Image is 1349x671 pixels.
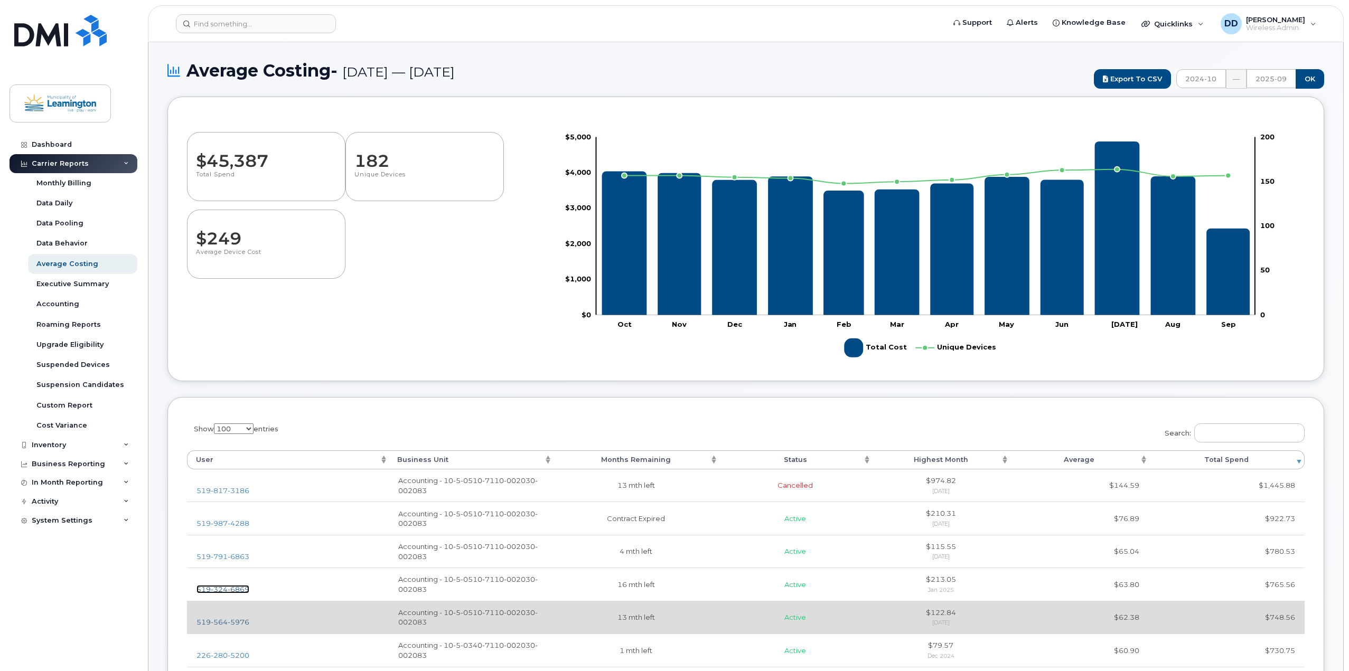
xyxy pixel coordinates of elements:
span: Dec 2024 [928,653,954,659]
input: OK [1296,69,1324,89]
td: 13 mth left [553,469,719,502]
g: $0 [565,168,591,176]
a: 5198173186 [196,486,249,495]
span: 987 [211,519,228,527]
tspan: 200 [1261,133,1275,141]
span: $213.05 [926,575,956,583]
a: 2262805200 [196,651,249,659]
span: Active [784,547,806,555]
span: 519 [196,585,249,593]
span: 226 [196,651,249,659]
input: FROM [1176,69,1226,88]
td: 16 mth left [553,568,719,600]
td: $780.53 [1149,535,1305,568]
g: $0 [565,204,591,212]
td: $62.38 [1010,601,1149,634]
tspan: May [999,320,1015,328]
input: Search: [1194,423,1305,442]
tspan: Feb [837,320,851,328]
td: $65.04 [1010,535,1149,568]
td: 13 mth left [553,601,719,634]
g: Unique Devices [915,334,996,362]
span: Average Costing [186,61,455,80]
g: Total Cost [844,334,907,362]
span: [DATE] — [DATE] [342,64,455,80]
td: $730.75 [1149,634,1305,666]
div: Accounting - 10-5-0340-7110-002030-002083 [398,640,544,660]
select: Showentries [214,423,254,434]
div: Accounting - 10-5-0510-7110-002030-002083 [398,509,544,528]
div: Accounting - 10-5-0510-7110-002030-002083 [398,608,544,627]
span: 6863 [228,552,249,561]
tspan: $4,000 [565,168,591,176]
tspan: 0 [1261,310,1266,319]
span: [DATE] [932,553,950,560]
div: Accounting - 10-5-0510-7110-002030-002083 [398,574,544,594]
td: $1,445.88 [1149,469,1305,502]
g: Total Cost [602,141,1250,315]
td: $60.90 [1010,634,1149,666]
span: Active [784,646,806,655]
a: 5197916863 [196,552,249,561]
span: 519 [196,618,249,626]
tspan: Aug [1165,320,1181,328]
tspan: $1,000 [565,275,591,283]
tspan: $5,000 [565,133,591,141]
div: — [1226,69,1247,89]
p: Unique Devices [354,171,494,190]
th: Months Remaining: activate to sort column ascending [553,450,719,469]
div: Accounting - 10-5-0510-7110-002030-002083 [398,542,544,561]
span: Jan 2025 [928,587,954,593]
span: Active [784,514,806,523]
tspan: Dec [727,320,743,328]
tspan: Sep [1221,320,1236,328]
th: Business Unit: activate to sort column ascending [389,450,554,469]
span: 519 [196,486,249,495]
tspan: Jun [1055,320,1069,328]
td: $76.89 [1010,502,1149,534]
p: Average Device Cost [196,248,336,267]
th: User: activate to sort column ascending [187,450,389,469]
g: Chart [565,133,1275,362]
span: 280 [211,651,228,659]
tspan: $0 [582,310,591,319]
tspan: Mar [890,320,904,328]
span: $210.31 [926,509,956,517]
tspan: Apr [944,320,959,328]
span: - [331,60,338,81]
dd: 182 [354,141,494,171]
th: Status: activate to sort column ascending [719,450,872,469]
label: Show entries [187,417,278,438]
tspan: 50 [1261,266,1270,275]
span: 817 [211,486,228,495]
th: Total Spend: activate to sort column ascending [1149,450,1305,469]
span: $115.55 [926,542,956,551]
span: 5200 [228,651,249,659]
span: 791 [211,552,228,561]
span: 519 [196,519,249,527]
tspan: Oct [617,320,632,328]
tspan: 150 [1261,177,1275,185]
span: Cancelled [777,481,813,489]
a: 5193246869 [196,585,249,593]
span: 6869 [228,585,249,593]
span: 519 [196,552,249,561]
td: $922.73 [1149,502,1305,534]
g: $0 [565,133,591,141]
dd: $249 [196,219,336,248]
tspan: 100 [1261,222,1275,230]
g: Legend [844,334,996,362]
span: $122.84 [926,608,956,617]
span: [DATE] [932,619,950,626]
tspan: Nov [672,320,687,328]
a: 5199874288 [196,519,249,527]
tspan: [DATE] [1112,320,1138,328]
span: $974.82 [926,476,956,485]
dd: $45,387 [196,141,335,171]
span: Active [784,613,806,621]
td: 1 mth left [553,634,719,666]
tspan: $3,000 [565,204,591,212]
th: Average: activate to sort column ascending [1010,450,1149,469]
a: 5195645976 [196,618,249,626]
